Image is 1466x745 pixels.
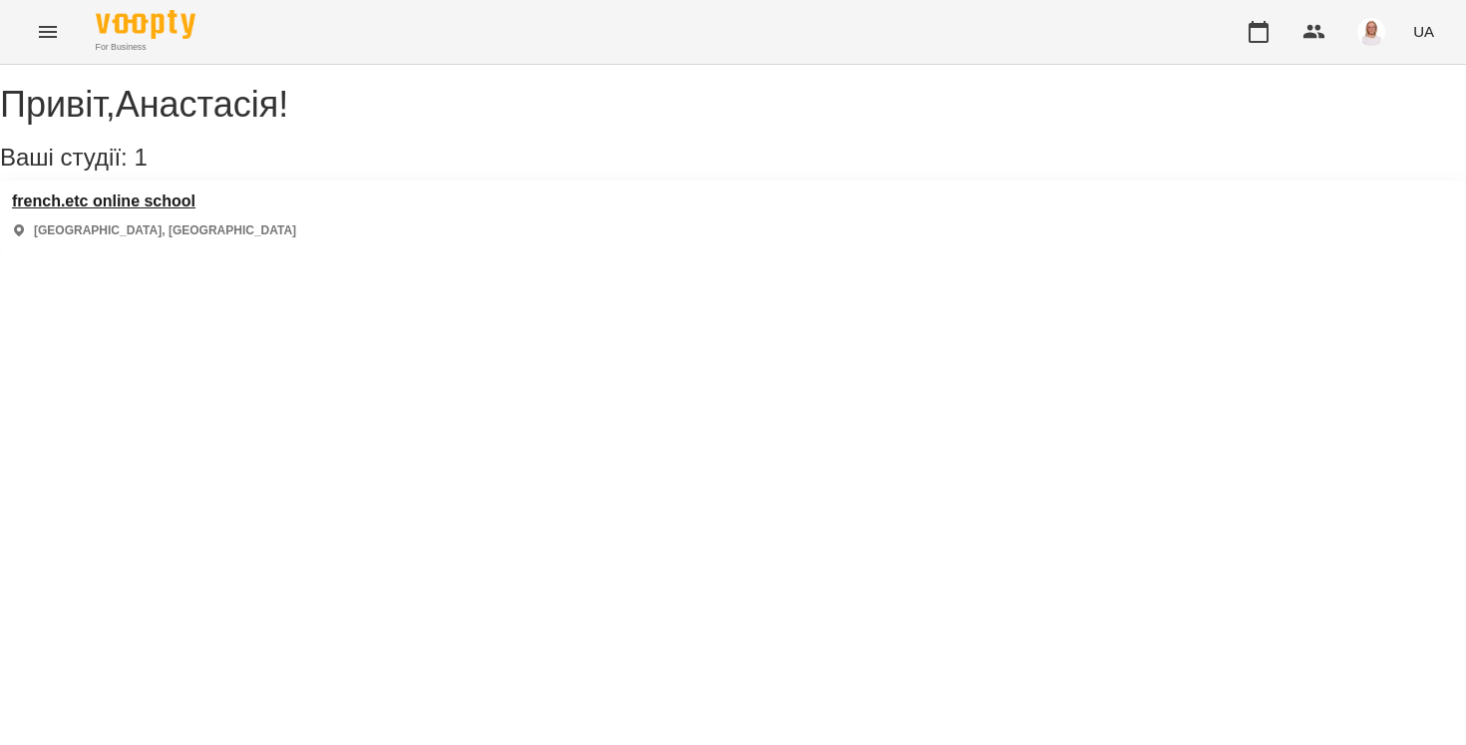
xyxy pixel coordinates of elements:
img: 7b3448e7bfbed3bd7cdba0ed84700e25.png [1357,18,1385,46]
span: For Business [96,41,195,54]
button: Menu [24,8,72,56]
span: 1 [134,144,147,171]
img: Voopty Logo [96,10,195,39]
button: UA [1405,13,1442,50]
p: [GEOGRAPHIC_DATA], [GEOGRAPHIC_DATA] [34,222,296,239]
a: french.etc online school [12,192,296,210]
span: UA [1413,21,1434,42]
